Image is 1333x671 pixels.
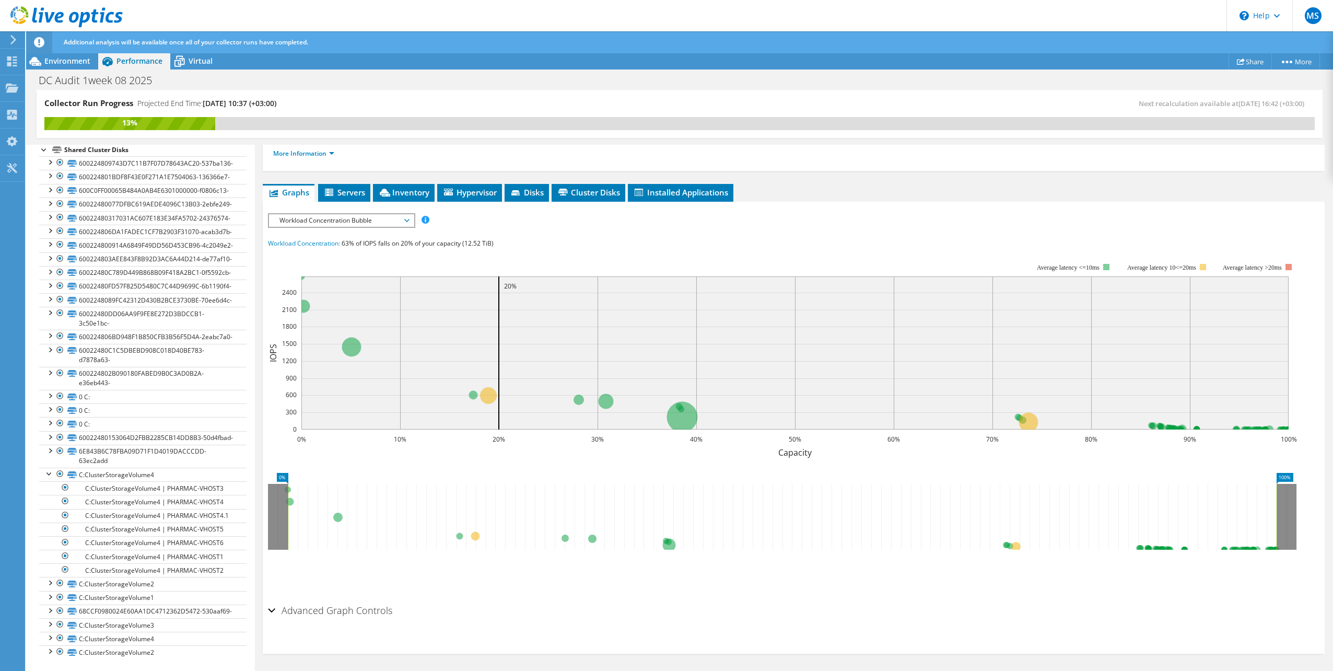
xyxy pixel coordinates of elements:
[557,187,620,198] span: Cluster Disks
[39,645,247,659] a: C:ClusterStorageVolume2
[282,305,297,314] text: 2100
[282,322,297,331] text: 1800
[342,239,494,248] span: 63% of IOPS falls on 20% of your capacity (12.52 TiB)
[274,214,408,227] span: Workload Concentration Bubble
[268,239,340,248] span: Workload Concentration:
[1085,435,1097,444] text: 80%
[1238,99,1304,108] span: [DATE] 16:42 (+03:00)
[44,56,90,66] span: Environment
[39,266,247,280] a: 60022480C789D449B868B09F418A2BC1-0f5592cb-
[1139,99,1309,108] span: Next recalculation available at
[34,75,168,86] h1: DC Audit 1week 08 2025
[282,288,297,297] text: 2400
[493,435,505,444] text: 20%
[39,280,247,293] a: 60022480FD57F825D5480C7C44D9699C-6b1190f4-
[442,187,497,198] span: Hypervisor
[39,495,247,508] a: C:ClusterStorageVolume4 | PHARMAC-VHOST4
[39,390,247,403] a: 0 C:
[39,563,247,577] a: C:ClusterStorageVolume4 | PHARMAC-VHOST2
[39,403,247,417] a: 0 C:
[1127,264,1196,271] tspan: Average latency 10<=20ms
[39,468,247,481] a: C:ClusterStorageVolume4
[39,344,247,367] a: 60022480C1C5DBEBD908C018D40BE783-d7878a63-
[39,523,247,536] a: C:ClusterStorageVolume4 | PHARMAC-VHOST5
[203,98,276,108] span: [DATE] 10:37 (+03:00)
[504,282,517,291] text: 20%
[39,252,247,266] a: 600224803AEE843F8B92D3AC6A44D214-de77af10-
[1223,264,1282,271] text: Average latency >20ms
[39,550,247,563] a: C:ClusterStorageVolume4 | PHARMAC-VHOST1
[64,38,308,47] span: Additional analysis will be available once all of your collector runs have completed.
[286,408,297,417] text: 300
[39,509,247,523] a: C:ClusterStorageVolume4 | PHARMAC-VHOST4.1
[1280,435,1296,444] text: 100%
[378,187,429,198] span: Inventory
[323,187,365,198] span: Servers
[39,367,247,390] a: 600224802B090180FABED9B0C3AD0B2A-e36eb443-
[286,374,297,383] text: 900
[39,577,247,591] a: C:ClusterStorageVolume2
[268,187,309,198] span: Graphs
[39,330,247,343] a: 600224806BD948F1B850CFB3B56F5D4A-2eabc7a0-
[267,344,279,362] text: IOPS
[633,187,728,198] span: Installed Applications
[39,417,247,431] a: 0 C:
[39,605,247,618] a: 68CCF0980024E60AA1DC4712362D5472-530aaf69-
[1184,435,1196,444] text: 90%
[778,447,812,458] text: Capacity
[39,307,247,330] a: 60022480DD06AA9F9FE8E272D3BDCCB1-3c50e1bc-
[1271,53,1320,70] a: More
[986,435,999,444] text: 70%
[39,618,247,632] a: C:ClusterStorageVolume3
[39,238,247,252] a: 600224800914A6849F49DD56D453CB96-4c2049e2-
[116,56,162,66] span: Performance
[39,431,247,445] a: 60022480153064D2FBB2285CB14DD8B3-50d4fbad-
[39,184,247,198] a: 600C0FF00065B484A0AB4E6301000000-f0806c13-
[39,591,247,605] a: C:ClusterStorageVolume1
[39,225,247,238] a: 600224806DA1FADEC1CF7B2903F31070-acab3d7b-
[39,445,247,468] a: 6E843B6C78FBA09D71F1D4019DACCCDD-63ec2add
[293,425,297,434] text: 0
[510,187,544,198] span: Disks
[789,435,801,444] text: 50%
[690,435,703,444] text: 40%
[189,56,213,66] span: Virtual
[591,435,604,444] text: 30%
[1229,53,1272,70] a: Share
[39,481,247,495] a: C:ClusterStorageVolume4 | PHARMAC-VHOST3
[39,632,247,645] a: C:ClusterStorageVolume4
[268,600,392,621] h2: Advanced Graph Controls
[39,198,247,211] a: 60022480077DFBC619AEDE4096C13B03-2ebfe249-
[44,117,215,129] div: 13%
[137,98,276,109] h4: Projected End Time:
[39,170,247,183] a: 600224801BDF8F43E0F271A1E7504063-136366e7-
[1240,11,1249,20] svg: \n
[1037,264,1100,271] tspan: Average latency <=10ms
[282,339,297,348] text: 1500
[39,156,247,170] a: 600224809743D7C11B7F07D78643AC20-537ba136-
[39,211,247,225] a: 60022480317031AC607E183E34FA5702-24376574-
[273,149,334,158] a: More Information
[1305,7,1322,24] span: MS
[64,144,247,156] div: Shared Cluster Disks
[39,536,247,550] a: C:ClusterStorageVolume4 | PHARMAC-VHOST6
[39,293,247,307] a: 6002248089FC42312D430B2BCE3730BE-70ee6d4c-
[394,435,406,444] text: 10%
[297,435,306,444] text: 0%
[282,356,297,365] text: 1200
[286,390,297,399] text: 600
[887,435,900,444] text: 60%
